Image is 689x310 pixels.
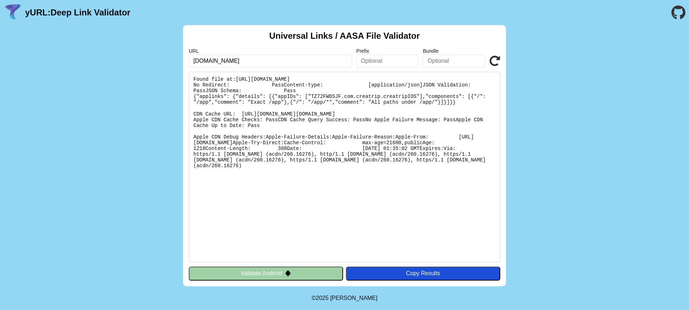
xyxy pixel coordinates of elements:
h2: Universal Links / AASA File Validator [269,31,420,41]
input: Optional [356,55,419,67]
button: Validate Android [189,267,343,280]
div: Copy Results [350,270,497,277]
pre: Found file at: [URL][DOMAIN_NAME] No Redirect: Pass Content-type: [application/json] JSON Validat... [189,72,500,262]
footer: © [311,286,377,310]
input: Optional [423,55,485,67]
label: URL [189,48,352,54]
a: yURL:Deep Link Validator [25,8,130,18]
img: yURL Logo [4,3,22,22]
button: Copy Results [346,267,500,280]
label: Prefix [356,48,419,54]
a: Michael Ibragimchayev's Personal Site [330,295,378,301]
span: 2025 [316,295,329,301]
input: Required [189,55,352,67]
img: droidIcon.svg [285,270,291,276]
label: Bundle [423,48,485,54]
